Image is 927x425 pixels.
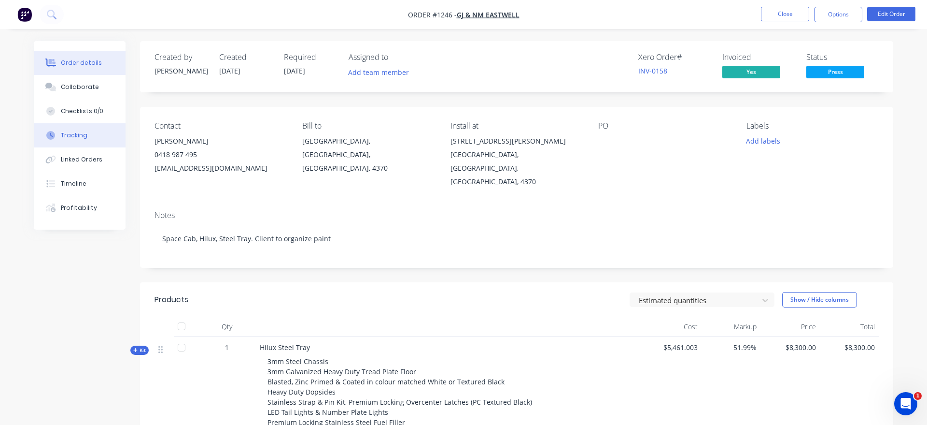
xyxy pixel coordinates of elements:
[814,7,862,22] button: Options
[284,53,337,62] div: Required
[722,53,795,62] div: Invoiced
[705,342,757,352] span: 51.99%
[219,53,272,62] div: Created
[638,53,711,62] div: Xero Order #
[133,347,146,354] span: Kit
[154,121,287,131] div: Contact
[61,155,102,164] div: Linked Orders
[642,317,702,337] div: Cost
[34,99,126,123] button: Checklists 0/0
[806,66,864,78] span: Press
[34,75,126,99] button: Collaborate
[302,134,435,175] div: [GEOGRAPHIC_DATA], [GEOGRAPHIC_DATA], [GEOGRAPHIC_DATA], 4370
[349,66,414,79] button: Add team member
[154,53,208,62] div: Created by
[154,66,208,76] div: [PERSON_NAME]
[61,59,102,67] div: Order details
[17,7,32,22] img: Factory
[130,346,149,355] button: Kit
[638,66,667,75] a: INV-0158
[806,66,864,80] button: Press
[302,121,435,131] div: Bill to
[894,392,917,415] iframe: Intercom live chat
[450,134,583,148] div: [STREET_ADDRESS][PERSON_NAME]
[198,317,256,337] div: Qty
[343,66,414,79] button: Add team member
[34,172,126,196] button: Timeline
[61,131,87,140] div: Tracking
[61,204,97,212] div: Profitability
[450,121,583,131] div: Install at
[760,317,820,337] div: Price
[284,66,305,75] span: [DATE]
[914,392,922,400] span: 1
[34,123,126,147] button: Tracking
[820,317,879,337] div: Total
[646,342,698,352] span: $5,461.003
[34,196,126,220] button: Profitability
[764,342,816,352] span: $8,300.00
[219,66,240,75] span: [DATE]
[154,224,879,253] div: Space Cab, Hilux, Steel Tray. Client to organize paint
[782,292,857,308] button: Show / Hide columns
[260,343,310,352] span: Hilux Steel Tray
[154,134,287,175] div: [PERSON_NAME]0418 987 495[EMAIL_ADDRESS][DOMAIN_NAME]
[761,7,809,21] button: Close
[457,10,520,19] a: GJ & NM Eastwell
[154,294,188,306] div: Products
[746,121,879,131] div: Labels
[598,121,730,131] div: PO
[741,134,785,147] button: Add labels
[722,66,780,78] span: Yes
[450,134,583,189] div: [STREET_ADDRESS][PERSON_NAME][GEOGRAPHIC_DATA], [GEOGRAPHIC_DATA], [GEOGRAPHIC_DATA], 4370
[702,317,761,337] div: Markup
[349,53,445,62] div: Assigned to
[154,211,879,220] div: Notes
[61,107,103,116] div: Checklists 0/0
[61,83,99,91] div: Collaborate
[867,7,915,21] button: Edit Order
[408,10,457,19] span: Order #1246 -
[154,134,287,148] div: [PERSON_NAME]
[61,179,86,188] div: Timeline
[806,53,879,62] div: Status
[154,161,287,175] div: [EMAIL_ADDRESS][DOMAIN_NAME]
[824,342,875,352] span: $8,300.00
[225,342,229,352] span: 1
[154,148,287,161] div: 0418 987 495
[450,148,583,189] div: [GEOGRAPHIC_DATA], [GEOGRAPHIC_DATA], [GEOGRAPHIC_DATA], 4370
[34,51,126,75] button: Order details
[34,147,126,172] button: Linked Orders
